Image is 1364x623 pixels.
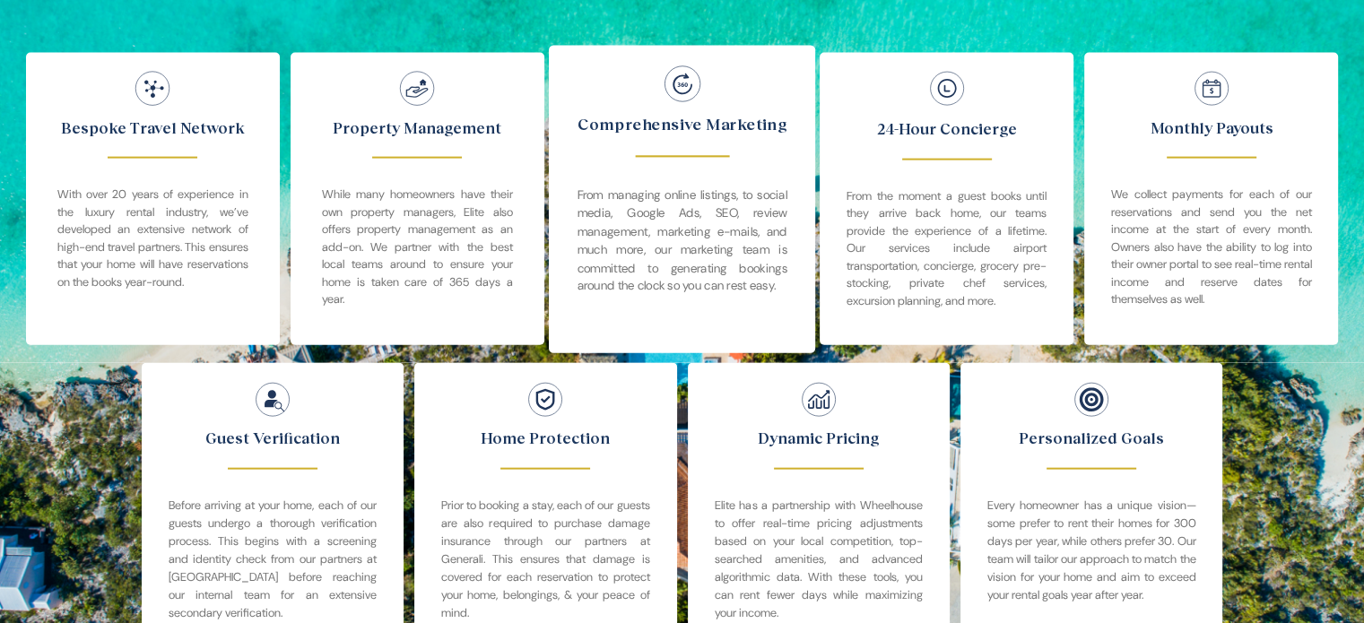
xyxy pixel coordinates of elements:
p: While many homeowners have their own property managers, Elite also offers property management as ... [322,186,513,308]
span: Elite has a partnership with Wheelhouse to offer real-time pricing adjustments based on your loca... [715,498,923,620]
p: Property Management [304,117,531,140]
img: Monthly Payouts [1189,71,1234,108]
p: Before arriving at your home, each of our guests undergo a thorough verification process. This be... [169,497,377,622]
p: Monthly Payouts [1093,117,1329,140]
img: 24-Hour Concierge [925,71,969,108]
img: Personalized Goals [1069,381,1114,418]
p: Bespoke Travel Network [39,117,266,140]
img: Dynamic Pricing [796,381,841,418]
span: 4-Hour Concierge [885,119,1017,138]
p: From managing online listings, to social media, Google Ads, SEO, review management, marketing e-m... [577,186,786,296]
p: Home Protection [423,427,667,450]
p: Personalized Goals [969,427,1213,450]
p: Guest Verification [151,427,395,450]
p: Prior to booking a stay, each of our guests are also required to purchase damage insurance throug... [441,497,649,622]
img: Comprehensive Marketing [658,65,706,103]
img: Home Protection [523,381,568,418]
span: 2 [877,119,885,138]
img: Property Management [395,71,439,108]
img: Guest Verification [250,381,295,418]
p: Dynamic Pricing [697,427,941,450]
img: Travel Network [130,71,175,108]
p: Every homeowner has a unique vision— some prefer to rent their homes for 300 days per year, while... [987,497,1195,604]
p: With over 20 years of experience in the luxury rental industry, we’ve developed an extensive netw... [57,186,248,290]
p: From the moment a guest books until they arrive back home, our teams provide the experience of a ... [847,187,1047,310]
p: Comprehensive Marketing [558,112,805,136]
p: We collect payments for each of our reservations and send you the net income at the start of ever... [1111,186,1311,308]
